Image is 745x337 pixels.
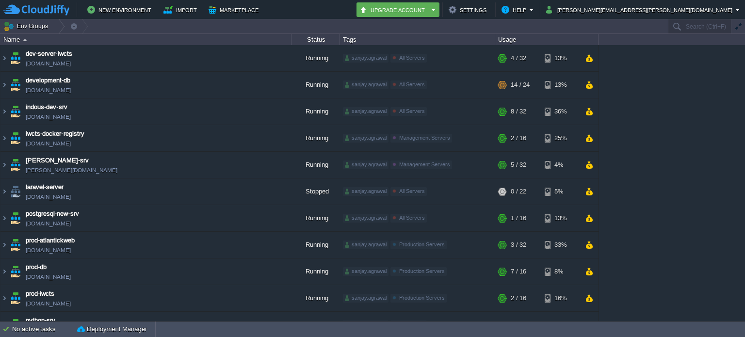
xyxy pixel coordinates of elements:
div: sanjay.agrawal [343,294,389,303]
div: 4 / 32 [511,45,526,71]
div: Tags [340,34,495,45]
span: [DOMAIN_NAME] [26,299,71,308]
span: [DOMAIN_NAME] [26,219,71,228]
div: sanjay.agrawal [343,107,389,116]
div: sanjay.agrawal [343,160,389,169]
img: AMDAwAAAACH5BAEAAAAALAAAAAABAAEAAAICRAEAOw== [0,178,8,205]
img: AMDAwAAAACH5BAEAAAAALAAAAAABAAEAAAICRAEAOw== [9,258,22,285]
a: [PERSON_NAME][DOMAIN_NAME] [26,165,117,175]
span: All Servers [399,55,425,61]
span: [DOMAIN_NAME] [26,272,71,282]
iframe: chat widget [704,298,735,327]
a: prod-db [26,262,47,272]
img: AMDAwAAAACH5BAEAAAAALAAAAAABAAEAAAICRAEAOw== [9,45,22,71]
a: [DOMAIN_NAME] [26,245,71,255]
a: [DOMAIN_NAME] [26,59,71,68]
div: Running [292,258,340,285]
img: AMDAwAAAACH5BAEAAAAALAAAAAABAAEAAAICRAEAOw== [0,72,8,98]
div: 2 / 16 [511,125,526,151]
img: AMDAwAAAACH5BAEAAAAALAAAAAABAAEAAAICRAEAOw== [0,45,8,71]
div: 13% [545,205,576,231]
div: Running [292,232,340,258]
img: AMDAwAAAACH5BAEAAAAALAAAAAABAAEAAAICRAEAOw== [9,98,22,125]
div: Usage [496,34,598,45]
div: No active tasks [12,321,73,337]
div: 7 / 16 [511,258,526,285]
span: python-srv [26,316,55,325]
div: 3 / 32 [511,232,526,258]
div: sanjay.agrawal [343,187,389,196]
button: [PERSON_NAME][EMAIL_ADDRESS][PERSON_NAME][DOMAIN_NAME] [546,4,735,16]
a: [PERSON_NAME]-srv [26,156,89,165]
img: AMDAwAAAACH5BAEAAAAALAAAAAABAAEAAAICRAEAOw== [23,39,27,41]
div: 13% [545,45,576,71]
span: Production Servers [399,241,445,247]
div: 5 / 32 [511,152,526,178]
button: Upgrade Account [359,4,428,16]
div: 13% [545,72,576,98]
a: prod-iwcts [26,289,54,299]
img: AMDAwAAAACH5BAEAAAAALAAAAAABAAEAAAICRAEAOw== [9,205,22,231]
div: 36% [545,98,576,125]
img: AMDAwAAAACH5BAEAAAAALAAAAAABAAEAAAICRAEAOw== [9,232,22,258]
div: sanjay.agrawal [343,241,389,249]
img: AMDAwAAAACH5BAEAAAAALAAAAAABAAEAAAICRAEAOw== [0,205,8,231]
span: [DOMAIN_NAME] [26,85,71,95]
span: All Servers [399,215,425,221]
div: 4% [545,152,576,178]
div: Running [292,72,340,98]
div: Running [292,152,340,178]
a: dev-server-iwcts [26,49,72,59]
div: Running [292,205,340,231]
span: Production Servers [399,295,445,301]
div: 14 / 24 [511,72,530,98]
div: 2 / 16 [511,285,526,311]
span: Management Servers [399,161,450,167]
div: 8 / 32 [511,98,526,125]
div: Running [292,45,340,71]
button: Deployment Manager [77,324,147,334]
div: Running [292,98,340,125]
div: 25% [545,125,576,151]
div: Status [292,34,340,45]
img: AMDAwAAAACH5BAEAAAAALAAAAAABAAEAAAICRAEAOw== [0,152,8,178]
img: AMDAwAAAACH5BAEAAAAALAAAAAABAAEAAAICRAEAOw== [9,178,22,205]
button: Import [163,4,200,16]
a: laravel-server [26,182,64,192]
span: All Servers [399,81,425,87]
a: prod-atlantickweb [26,236,75,245]
a: postgresql-new-srv [26,209,79,219]
div: Running [292,285,340,311]
button: Help [502,4,529,16]
div: sanjay.agrawal [343,54,389,63]
div: 33% [545,232,576,258]
img: AMDAwAAAACH5BAEAAAAALAAAAAABAAEAAAICRAEAOw== [0,98,8,125]
button: Marketplace [209,4,261,16]
div: 1 / 16 [511,205,526,231]
img: AMDAwAAAACH5BAEAAAAALAAAAAABAAEAAAICRAEAOw== [9,72,22,98]
div: sanjay.agrawal [343,134,389,143]
span: All Servers [399,188,425,194]
img: AMDAwAAAACH5BAEAAAAALAAAAAABAAEAAAICRAEAOw== [9,125,22,151]
div: 0 / 22 [511,178,526,205]
div: 16% [545,285,576,311]
span: [DOMAIN_NAME] [26,139,71,148]
div: sanjay.agrawal [343,267,389,276]
img: AMDAwAAAACH5BAEAAAAALAAAAAABAAEAAAICRAEAOw== [0,232,8,258]
img: AMDAwAAAACH5BAEAAAAALAAAAAABAAEAAAICRAEAOw== [9,285,22,311]
img: AMDAwAAAACH5BAEAAAAALAAAAAABAAEAAAICRAEAOw== [0,285,8,311]
div: sanjay.agrawal [343,321,389,329]
a: iwcts-docker-registry [26,129,84,139]
div: 5% [545,178,576,205]
a: development-db [26,76,70,85]
a: indous-dev-srv [26,102,67,112]
img: CloudJiffy [3,4,69,16]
